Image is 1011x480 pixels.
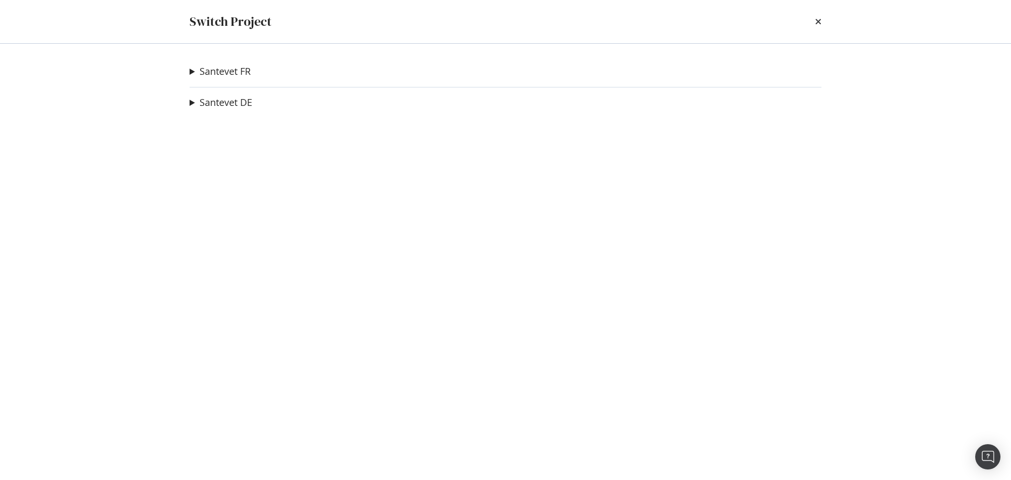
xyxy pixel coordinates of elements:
a: Santevet FR [200,66,251,77]
summary: Santevet DE [190,96,252,110]
div: times [815,13,821,31]
div: Open Intercom Messenger [975,444,1000,469]
summary: Santevet FR [190,65,251,79]
div: Switch Project [190,13,272,31]
a: Santevet DE [200,97,252,108]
